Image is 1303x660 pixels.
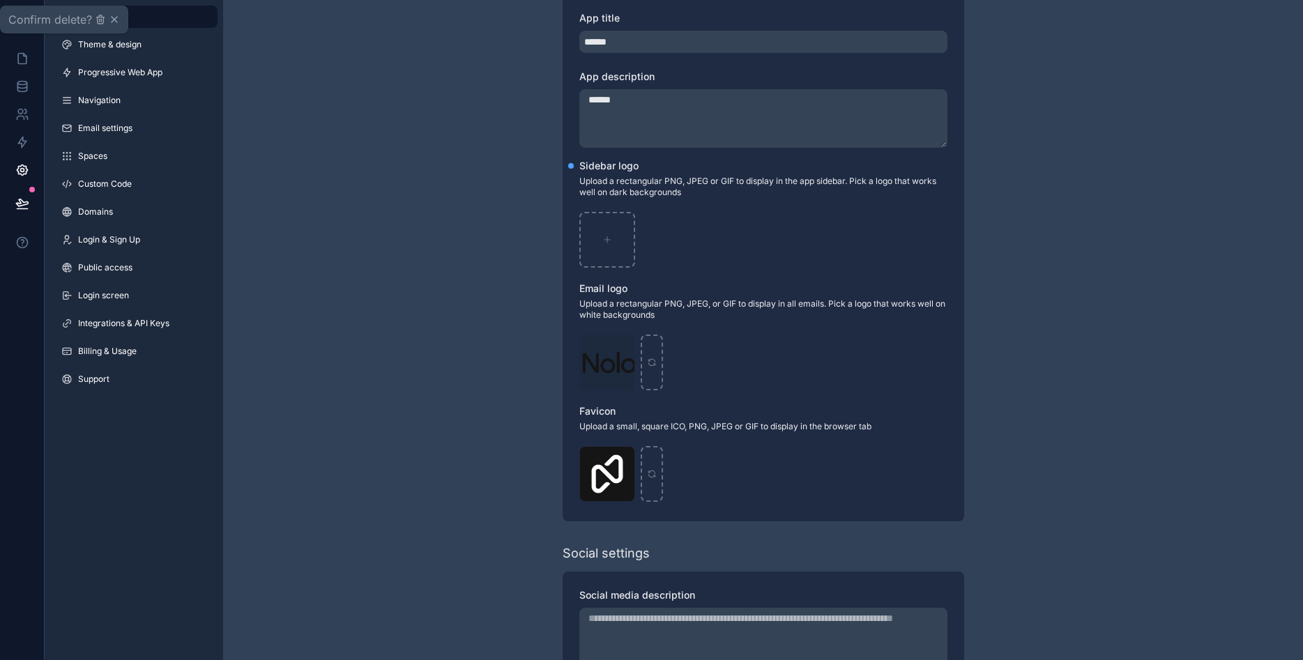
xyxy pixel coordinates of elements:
div: Social settings [563,544,650,563]
a: Billing & Usage [50,340,218,362]
span: Login screen [78,290,129,301]
a: Public access [50,256,218,279]
span: Custom Code [78,178,132,190]
span: Sidebar logo [579,160,639,171]
a: Domains [50,201,218,223]
span: App description [579,70,655,82]
span: Public access [78,262,132,273]
a: Spaces [50,145,218,167]
span: Email settings [78,123,132,134]
a: Email settings [50,117,218,139]
a: Login & Sign Up [50,229,218,251]
span: Theme & design [78,39,142,50]
span: Login & Sign Up [78,234,140,245]
a: Login screen [50,284,218,307]
span: Upload a small, square ICO, PNG, JPEG or GIF to display in the browser tab [579,421,947,432]
span: Upload a rectangular PNG, JPEG or GIF to display in the app sidebar. Pick a logo that works well ... [579,176,947,198]
span: Email logo [579,282,627,294]
a: Navigation [50,89,218,112]
a: Theme & design [50,33,218,56]
a: App settings [50,6,218,28]
span: Support [78,374,109,385]
a: Progressive Web App [50,61,218,84]
span: Billing & Usage [78,346,137,357]
span: Upload a rectangular PNG, JPEG, or GIF to display in all emails. Pick a logo that works well on w... [579,298,947,321]
span: Favicon [579,405,616,417]
span: Domains [78,206,113,217]
span: Integrations & API Keys [78,318,169,329]
span: Progressive Web App [78,67,162,78]
a: Support [50,368,218,390]
a: Integrations & API Keys [50,312,218,335]
a: Custom Code [50,173,218,195]
span: App title [579,12,620,24]
span: Navigation [78,95,121,106]
span: Confirm delete? [8,11,92,28]
span: Social media description [579,589,695,601]
span: Spaces [78,151,107,162]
